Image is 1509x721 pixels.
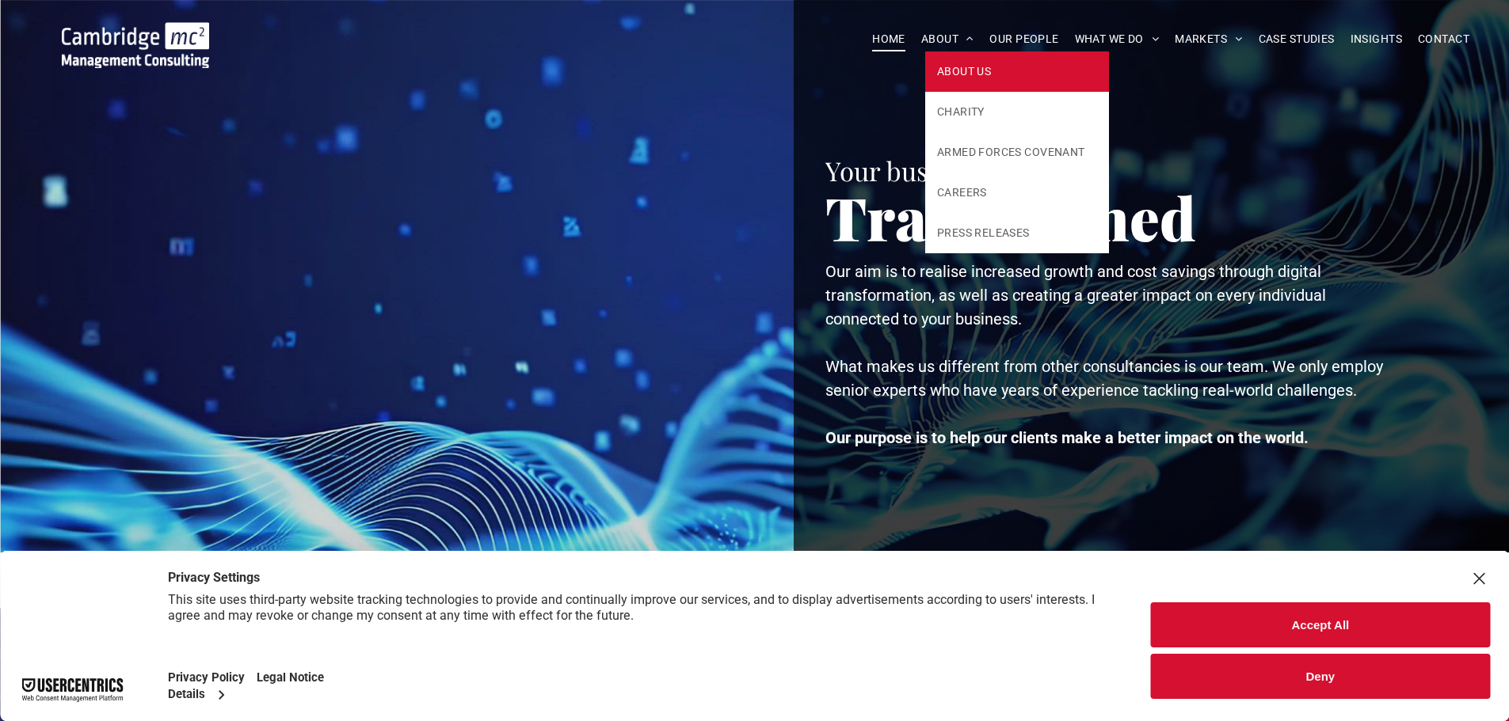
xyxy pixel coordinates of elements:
span: CAREERS [937,184,987,201]
a: ABOUT US [925,51,1109,92]
span: ABOUT US [937,63,991,80]
span: Your business [825,153,989,188]
a: CAREERS [925,173,1109,213]
a: ARMED FORCES COVENANT [925,132,1109,173]
span: ABOUT [921,27,974,51]
span: What makes us different from other consultancies is our team. We only employ senior experts who h... [825,357,1383,400]
a: INSIGHTS [1343,27,1410,51]
a: CONTACT [1410,27,1477,51]
a: CASE STUDIES [1251,27,1343,51]
a: WHAT WE DO [1067,27,1168,51]
span: Transformed [825,177,1196,256]
a: MARKETS [1167,27,1250,51]
span: PRESS RELEASES [937,225,1030,241]
strong: Our purpose is to help our clients make a better impact on the world. [825,428,1309,447]
a: CHARITY [925,92,1109,132]
a: OUR PEOPLE [981,27,1066,51]
span: CHARITY [937,104,985,120]
img: Go to Homepage [62,22,209,68]
a: Your Business Transformed | Cambridge Management Consulting [62,25,209,41]
a: HOME [864,27,913,51]
a: ABOUT [913,27,982,51]
a: PRESS RELEASES [925,213,1109,253]
span: Our aim is to realise increased growth and cost savings through digital transformation, as well a... [825,262,1326,328]
span: ARMED FORCES COVENANT [937,144,1085,161]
